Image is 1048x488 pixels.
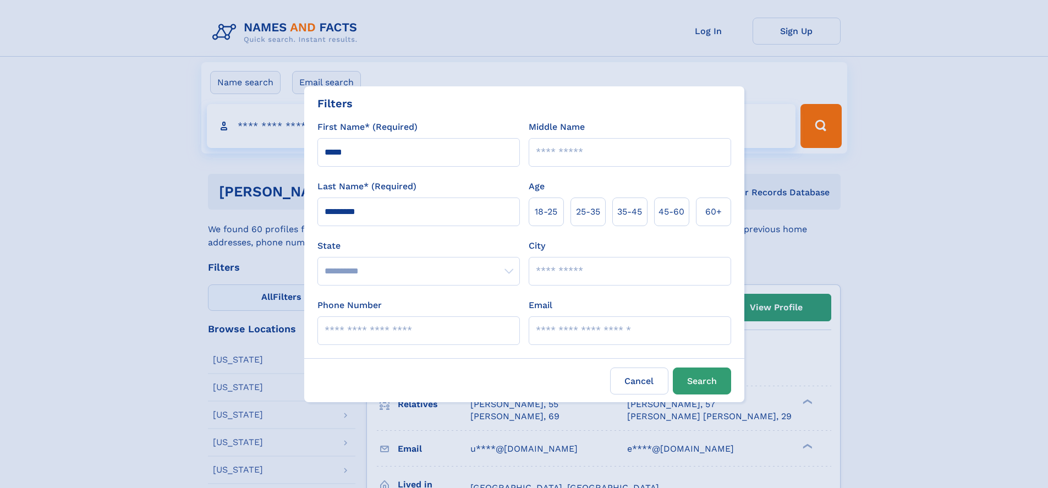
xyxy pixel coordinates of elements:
span: 45‑60 [659,205,684,218]
label: Age [529,180,545,193]
div: Filters [317,95,353,112]
label: Phone Number [317,299,382,312]
label: Last Name* (Required) [317,180,416,193]
label: Middle Name [529,120,585,134]
button: Search [673,368,731,394]
span: 25‑35 [576,205,600,218]
span: 60+ [705,205,722,218]
span: 35‑45 [617,205,642,218]
label: State [317,239,520,253]
label: Cancel [610,368,668,394]
label: First Name* (Required) [317,120,418,134]
span: 18‑25 [535,205,557,218]
label: Email [529,299,552,312]
label: City [529,239,545,253]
